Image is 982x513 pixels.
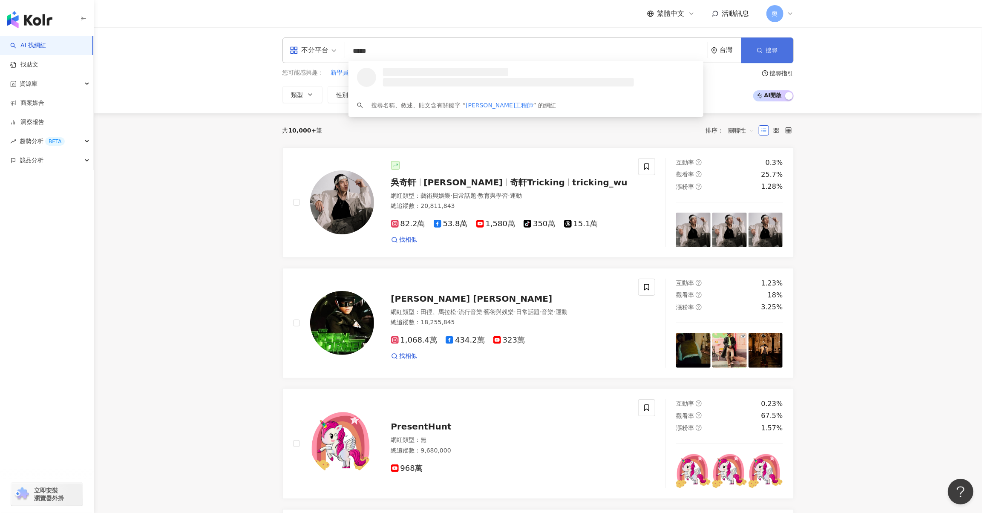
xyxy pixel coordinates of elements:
[676,304,694,311] span: 漲粉率
[720,46,741,54] div: 台灣
[476,219,515,228] span: 1,580萬
[564,219,598,228] span: 15.1萬
[20,151,43,170] span: 競品分析
[711,47,717,54] span: environment
[34,487,64,502] span: 立即安裝 瀏覽器外掛
[706,124,759,137] div: 排序：
[556,308,567,315] span: 運動
[328,86,368,103] button: 性別
[331,69,349,77] span: 新學員
[11,483,83,506] a: chrome extension立即安裝 瀏覽器外掛
[282,69,324,77] span: 您可能感興趣：
[424,177,503,187] span: [PERSON_NAME]
[476,192,478,199] span: ·
[696,412,702,418] span: question-circle
[761,182,783,191] div: 1.28%
[493,336,525,345] span: 323萬
[676,159,694,166] span: 互動率
[310,412,374,476] img: KOL Avatar
[10,99,44,107] a: 商案媒合
[400,352,418,360] span: 找相似
[290,43,329,57] div: 不分平台
[7,11,52,28] img: logo
[458,308,482,315] span: 流行音樂
[696,159,702,165] span: question-circle
[391,436,628,444] div: 網紅類型 ： 無
[948,479,973,504] iframe: Help Scout Beacon - Open
[696,292,702,298] span: question-circle
[10,61,38,69] a: 找貼文
[421,308,457,315] span: 田徑、馬拉松
[712,213,747,247] img: post-image
[310,291,374,355] img: KOL Avatar
[391,177,417,187] span: 吳奇軒
[10,41,46,50] a: searchAI 找網紅
[391,464,423,473] span: 968萬
[712,454,747,488] img: post-image
[676,213,711,247] img: post-image
[749,333,783,368] img: post-image
[524,219,555,228] span: 350萬
[451,192,452,199] span: ·
[761,303,783,312] div: 3.25%
[510,192,522,199] span: 運動
[290,46,298,55] span: appstore
[14,487,30,501] img: chrome extension
[676,412,694,419] span: 觀看率
[20,132,65,151] span: 趨勢分析
[510,177,565,187] span: 奇軒Tricking
[466,102,533,109] span: [PERSON_NAME]工程師
[391,352,418,360] a: 找相似
[446,336,485,345] span: 434.2萬
[282,389,794,499] a: KOL AvatarPresentHunt網紅類型：無總追蹤數：9,680,000968萬互動率question-circle0.23%觀看率question-circle67.5%漲粉率que...
[508,192,510,199] span: ·
[761,399,783,409] div: 0.23%
[391,308,628,317] div: 網紅類型 ：
[421,192,451,199] span: 藝術與娛樂
[45,137,65,146] div: BETA
[761,170,783,179] div: 25.7%
[391,236,418,244] a: 找相似
[772,9,778,18] span: 奧
[391,219,425,228] span: 82.2萬
[722,9,749,17] span: 活動訊息
[400,236,418,244] span: 找相似
[541,308,553,315] span: 音樂
[391,318,628,327] div: 總追蹤數 ： 18,255,845
[391,447,628,455] div: 總追蹤數 ： 9,680,000
[20,74,37,93] span: 資源庫
[391,192,628,200] div: 網紅類型 ：
[657,9,685,18] span: 繁體中文
[729,124,754,137] span: 關聯性
[741,37,793,63] button: 搜尋
[282,86,323,103] button: 類型
[676,291,694,298] span: 觀看率
[676,183,694,190] span: 漲粉率
[761,411,783,421] div: 67.5%
[696,401,702,406] span: question-circle
[676,171,694,178] span: 觀看率
[371,101,556,110] div: 搜尋名稱、敘述、貼文含有關鍵字 “ ” 的網紅
[766,158,783,167] div: 0.3%
[766,47,778,54] span: 搜尋
[484,308,514,315] span: 藝術與娛樂
[291,92,303,98] span: 類型
[696,304,702,310] span: question-circle
[553,308,555,315] span: ·
[761,424,783,433] div: 1.57%
[482,308,484,315] span: ·
[337,92,348,98] span: 性別
[676,400,694,407] span: 互動率
[761,279,783,288] div: 1.23%
[696,184,702,190] span: question-circle
[434,219,468,228] span: 53.8萬
[514,308,515,315] span: ·
[478,192,508,199] span: 教育與學習
[10,138,16,144] span: rise
[696,280,702,286] span: question-circle
[770,70,794,77] div: 搜尋指引
[391,421,452,432] span: PresentHunt
[712,333,747,368] img: post-image
[310,170,374,234] img: KOL Avatar
[676,454,711,488] img: post-image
